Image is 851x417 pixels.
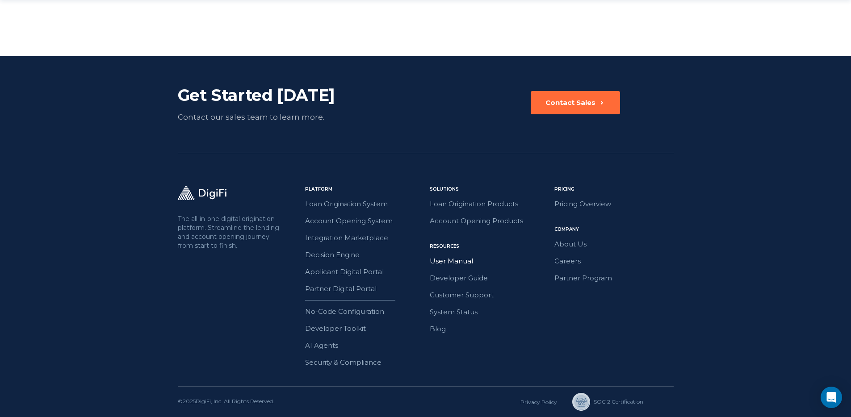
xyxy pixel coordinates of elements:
[178,397,274,406] div: © 2025 DigiFi, Inc. All Rights Reserved.
[305,249,424,261] a: Decision Engine
[821,387,842,408] div: Open Intercom Messenger
[430,243,549,250] div: Resources
[430,323,549,335] a: Blog
[430,289,549,301] a: Customer Support
[545,98,595,107] div: Contact Sales
[430,198,549,210] a: Loan Origination Products
[554,186,674,193] div: Pricing
[178,85,377,105] div: Get Started [DATE]
[531,91,620,114] button: Contact Sales
[430,255,549,267] a: User Manual
[305,283,424,295] a: Partner Digital Portal
[305,266,424,278] a: Applicant Digital Portal
[554,272,674,284] a: Partner Program
[554,238,674,250] a: About Us
[554,226,674,233] div: Company
[305,232,424,244] a: Integration Marketplace
[430,306,549,318] a: System Status
[178,214,281,250] p: The all-in-one digital origination platform. Streamline the lending and account opening journey f...
[430,215,549,227] a: Account Opening Products
[305,323,424,334] a: Developer Toolkit
[430,186,549,193] div: Solutions
[554,255,674,267] a: Careers
[594,398,643,406] div: SOC 2 Сertification
[520,399,557,405] a: Privacy Policy
[305,340,424,351] a: AI Agents
[305,186,424,193] div: Platform
[531,91,620,123] a: Contact Sales
[178,111,377,123] div: Contact our sales team to learn more.
[430,272,549,284] a: Developer Guide
[305,215,424,227] a: Account Opening System
[305,357,424,368] a: Security & Compliance
[554,198,674,210] a: Pricing Overview
[305,306,424,317] a: No-Code Configuration
[305,198,424,210] a: Loan Origination System
[572,393,632,411] a: SOC 2 Сertification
